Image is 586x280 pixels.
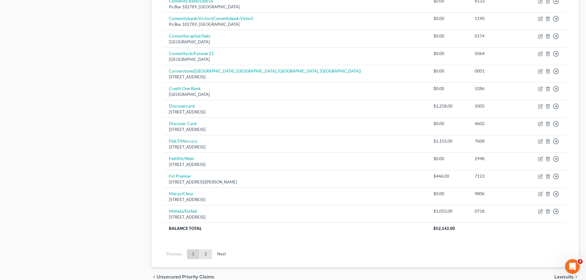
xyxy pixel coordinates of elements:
[475,156,518,162] div: 2948
[574,274,579,279] i: chevron_right
[433,208,465,214] div: $1,055.00
[169,144,424,150] div: [STREET_ADDRESS]
[212,249,231,259] a: Next
[169,208,197,214] a: Mohela/Dofed
[433,226,455,231] span: $52,142.00
[152,274,214,279] button: chevron_left Unsecured Priority Claims
[554,274,574,279] span: Lawsuits
[169,191,193,196] a: Macys/Cbna
[475,138,518,144] div: 7608
[433,156,465,162] div: $0.00
[433,138,465,144] div: $1,155.00
[475,208,518,214] div: 0718
[169,103,195,108] a: Discovercard
[433,33,465,39] div: $0.00
[433,120,465,127] div: $0.00
[169,92,424,97] div: [GEOGRAPHIC_DATA]
[169,138,197,144] a: Fb&T/Mercury
[475,103,518,109] div: 1005
[169,57,424,62] div: [GEOGRAPHIC_DATA]
[169,173,191,179] a: Fst Premier
[475,15,518,22] div: 1190
[433,103,465,109] div: $1,258.00
[475,85,518,92] div: 5286
[578,259,583,264] span: 3
[169,162,424,168] div: [STREET_ADDRESS]
[169,197,424,203] div: [STREET_ADDRESS]
[433,15,465,22] div: $0.00
[475,173,518,179] div: 7123
[169,16,253,21] a: Comenitybank/Victori(Comenitybank/Victori)
[169,121,197,126] a: Discover Card
[475,191,518,197] div: 9806
[433,85,465,92] div: $0.00
[169,179,424,185] div: [STREET_ADDRESS][PERSON_NAME]
[200,249,212,259] a: 2
[554,274,579,279] button: Lawsuits chevron_right
[212,16,253,21] i: (Comenitybank/Victori)
[433,68,465,74] div: $0.00
[433,191,465,197] div: $0.00
[169,109,424,115] div: [STREET_ADDRESS]
[169,214,424,220] div: [STREET_ADDRESS]
[169,86,201,91] a: Credit One Bank
[565,259,580,274] iframe: Intercom live chat
[433,50,465,57] div: $0.00
[433,173,465,179] div: $446.00
[164,223,429,234] th: Balance Total
[169,39,424,45] div: [GEOGRAPHIC_DATA]
[169,68,361,73] a: Cornerstone([GEOGRAPHIC_DATA], [GEOGRAPHIC_DATA], [GEOGRAPHIC_DATA], [GEOGRAPHIC_DATA])
[193,68,361,73] i: ([GEOGRAPHIC_DATA], [GEOGRAPHIC_DATA], [GEOGRAPHIC_DATA], [GEOGRAPHIC_DATA])
[475,50,518,57] div: 5064
[169,127,424,132] div: [STREET_ADDRESS]
[169,4,424,10] div: Po Box 182789, [GEOGRAPHIC_DATA]
[157,274,214,279] span: Unsecured Priority Claims
[169,74,424,80] div: [STREET_ADDRESS]
[169,33,210,38] a: Comenitycapital/Saks
[475,68,518,74] div: 0001
[169,156,194,161] a: Fettifht/Web
[475,120,518,127] div: 4602
[152,274,157,279] i: chevron_left
[187,249,199,259] a: 1
[169,51,214,56] a: Comenitycb/Forever21
[169,22,424,27] div: Po Box 182789, [GEOGRAPHIC_DATA]
[475,33,518,39] div: 0174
